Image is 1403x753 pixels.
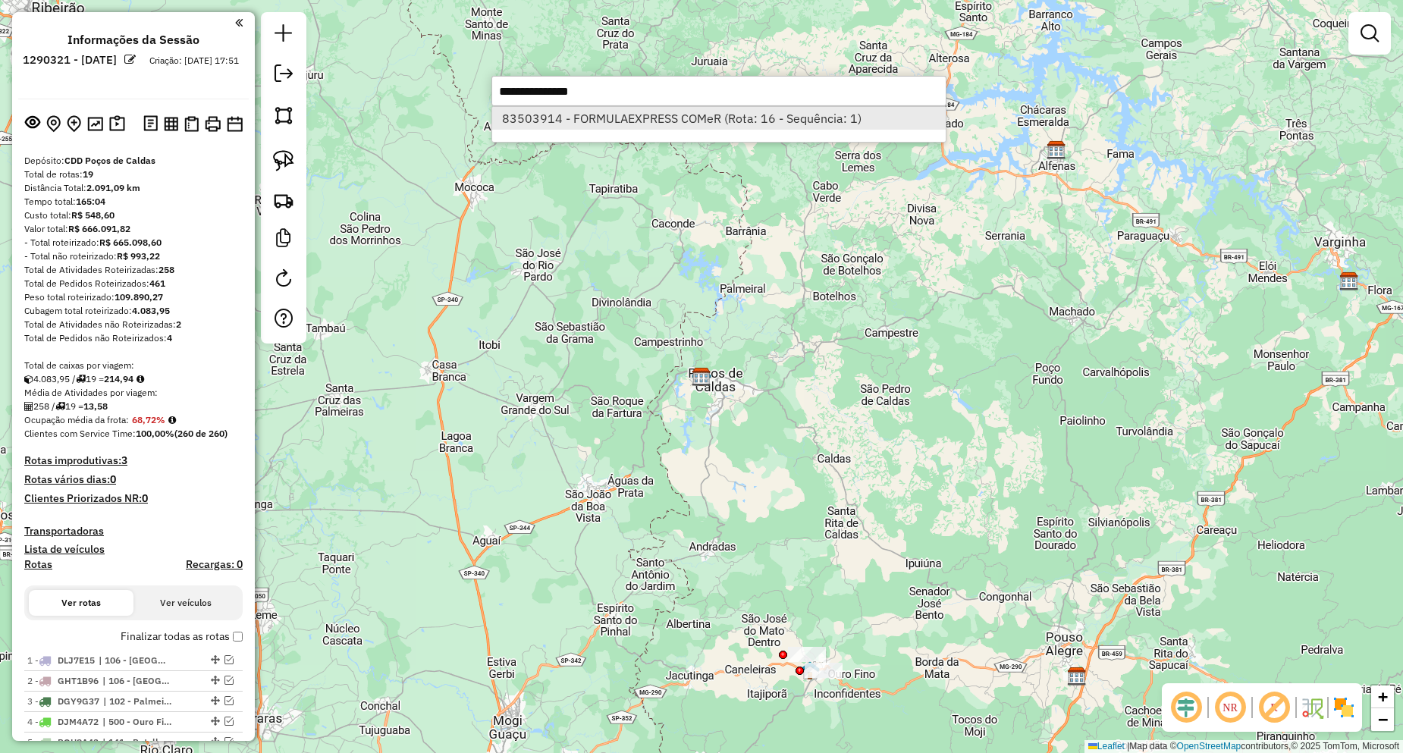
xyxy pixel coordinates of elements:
span: 102 - Palmeiral [103,695,173,708]
span: − [1378,710,1388,729]
a: Clique aqui para minimizar o painel [235,14,243,31]
span: 4 - [27,716,99,727]
img: Exibir/Ocultar setores [1332,695,1356,720]
span: Exibir rótulo [1256,689,1292,726]
div: Total de caixas por viagem: [24,359,243,372]
em: Visualizar rota [224,676,234,685]
input: Finalizar todas as rotas [233,632,243,642]
button: Adicionar Atividades [64,112,84,136]
strong: R$ 665.098,60 [99,237,162,248]
div: Map data © contributors,© 2025 TomTom, Microsoft [1084,740,1403,753]
div: Total de rotas: [24,168,243,181]
i: Total de Atividades [24,402,33,411]
em: Alterar sequência das rotas [211,737,220,746]
div: Criação: [DATE] 17:51 [143,54,245,67]
em: Média calculada utilizando a maior ocupação (%Peso ou %Cubagem) de cada rota da sessão. Rotas cro... [168,416,176,425]
h4: Recargas: 0 [186,558,243,571]
button: Visualizar Romaneio [181,113,202,135]
strong: 68,72% [132,414,165,425]
img: CDD Alfenas [1047,140,1066,160]
span: DGY9G37 [58,695,99,707]
a: Nova sessão e pesquisa [268,18,299,52]
em: Alterar sequência das rotas [211,655,220,664]
label: Finalizar todas as rotas [121,629,243,645]
em: Alterar sequência das rotas [211,717,220,726]
span: 2 - [27,675,99,686]
h4: Transportadoras [24,525,243,538]
div: Total de Pedidos Roteirizados: [24,277,243,290]
a: Criar rota [267,184,300,217]
em: Visualizar rota [224,717,234,726]
strong: 0 [142,491,148,505]
i: Cubagem total roteirizado [24,375,33,384]
a: Leaflet [1088,741,1125,751]
h4: Rotas improdutivas: [24,454,243,467]
strong: CDD Poços de Caldas [64,155,155,166]
strong: 4 [167,332,172,344]
strong: R$ 993,22 [117,250,160,262]
button: Logs desbloquear sessão [140,112,161,136]
div: Atividade não roteirizada - ANDREIA APARECIDA DO [805,663,843,678]
em: Visualizar rota [224,655,234,664]
span: BQU8A43 [58,736,99,748]
div: Peso total roteirizado: [24,290,243,304]
strong: 214,94 [104,373,133,384]
div: Média de Atividades por viagem: [24,386,243,400]
a: Rotas [24,558,52,571]
a: Exibir filtros [1354,18,1385,49]
em: Alterar sequência das rotas [211,676,220,685]
strong: 3 [121,453,127,467]
span: 106 - Jardim Esperança [102,674,172,688]
a: Zoom in [1371,686,1394,708]
img: Criar rota [273,190,294,211]
span: Ocultar deslocamento [1168,689,1204,726]
div: Depósito: [24,154,243,168]
strong: R$ 666.091,82 [68,223,130,234]
em: Alterar nome da sessão [124,54,136,65]
span: DLJ7E15 [58,654,95,666]
a: OpenStreetMap [1177,741,1241,751]
img: Pa Ouro Fino [800,660,820,680]
h4: Lista de veículos [24,543,243,556]
a: Reroteirizar Sessão [268,263,299,297]
div: Total de Atividades Roteirizadas: [24,263,243,277]
strong: (260 de 260) [174,428,228,439]
div: - Total não roteirizado: [24,249,243,263]
button: Otimizar todas as rotas [84,113,106,133]
div: Atividade não roteirizada - MINI MERCADO DOIS IR [788,647,826,662]
button: Ver rotas [29,590,133,616]
a: Exportar sessão [268,58,299,93]
span: 1 - [27,654,95,666]
strong: 258 [159,264,174,275]
strong: 461 [149,278,165,289]
strong: 0 [110,472,116,486]
img: Fluxo de ruas [1300,695,1324,720]
i: Total de rotas [76,375,86,384]
h4: Clientes Priorizados NR: [24,492,243,505]
div: Total de Pedidos não Roteirizados: [24,331,243,345]
button: Imprimir Rotas [202,113,224,135]
span: 3 - [27,695,99,707]
strong: 19 [83,168,93,180]
i: Meta Caixas/viagem: 195,40 Diferença: 19,54 [137,375,144,384]
img: Selecionar atividades - polígono [273,105,294,126]
a: Criar modelo [268,223,299,257]
em: Visualizar rota [224,696,234,705]
strong: 165:04 [76,196,105,207]
em: Visualizar rota [224,737,234,746]
strong: 2 [176,318,181,330]
div: 4.083,95 / 19 = [24,372,243,386]
button: Centralizar mapa no depósito ou ponto de apoio [43,112,64,136]
span: 500 - Ouro Fino [102,715,172,729]
span: GHT1B96 [58,675,99,686]
div: Custo total: [24,209,243,222]
a: Zoom out [1371,708,1394,731]
span: 106 - Jardim Esperança [99,654,168,667]
strong: 4.083,95 [132,305,170,316]
i: Total de rotas [55,402,65,411]
strong: 2.091,09 km [86,182,140,193]
strong: 13,58 [83,400,108,412]
div: Valor total: [24,222,243,236]
div: Cubagem total roteirizado: [24,304,243,318]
